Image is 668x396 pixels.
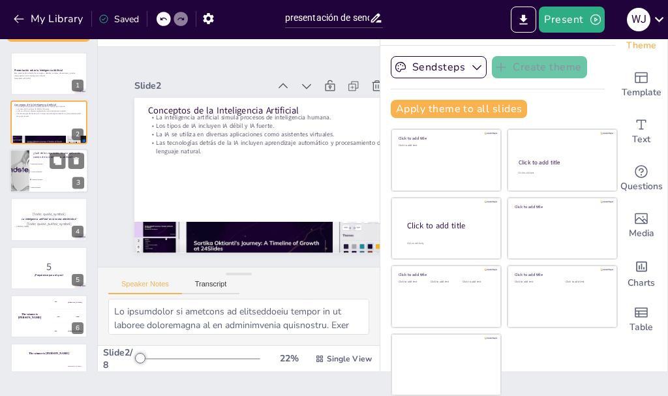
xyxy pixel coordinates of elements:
textarea: Lo ipsumdolor si ametcons ad elitseddoeiu tempor in ut laboree doloremagna al en adminimvenia qui... [108,299,369,335]
div: 7 [72,371,83,383]
p: Conceptos de la Inteligencia Artificial [189,61,397,217]
span: Media [629,226,654,241]
div: Add text boxes [615,108,667,155]
div: 300 [49,324,87,339]
div: Add ready made slides [615,61,667,108]
div: 300 [62,367,87,386]
div: 200 [49,309,87,324]
button: W J [627,7,650,33]
div: Click to add title [399,136,492,141]
div: 7 [10,343,87,386]
p: [PERSON_NAME] [14,225,83,228]
input: Insert title [285,8,370,27]
button: Create theme [492,56,587,78]
div: Click to add title [515,204,608,209]
button: Transcript [182,280,240,294]
span: Cultivo de plantas [31,171,87,173]
div: Click to add title [519,159,605,166]
p: La inteligencia artificial simula procesos de inteligencia humana. [187,68,392,221]
div: 4 [10,198,87,241]
p: Las tecnologías detrás de la IA incluyen aprendizaje automático y procesamiento del lenguaje natu... [14,112,83,117]
div: [PERSON_NAME] [62,365,87,367]
div: Click to add title [515,272,608,277]
button: Sendsteps [391,56,487,78]
p: La inteligencia artificial simula procesos de inteligencia humana. [14,105,83,108]
div: Get real-time input from your audience [615,155,667,202]
p: [Todo: quote_author_symbol] [14,221,83,226]
p: Conceptos de la Inteligencia Artificial [14,102,83,106]
h4: The winner is [PERSON_NAME] [10,313,49,320]
button: Present [539,7,604,33]
span: Theme [626,38,656,53]
span: Diagnóstico médico [31,163,87,165]
button: Speaker Notes [108,280,182,294]
div: [PERSON_NAME] [68,330,82,332]
p: 5 [14,259,83,273]
div: 1 [72,80,83,91]
div: Click to add text [518,172,605,175]
div: Click to add text [463,281,492,284]
div: Click to add title [399,272,492,277]
div: Slide 2 [192,33,309,123]
strong: La inteligencia artificial es la nueva electricidad. [22,218,76,221]
div: Click to add text [566,281,607,284]
p: La IA se utiliza en diversas aplicaciones como asistentes virtuales. [14,110,83,112]
strong: ¡Prepárense para el quiz! [35,273,63,277]
div: 5 [72,274,83,286]
p: ¿Cuál de las siguientes es una aplicación común de la inteligencia artificial? [33,151,84,159]
span: Questions [620,179,663,194]
div: Click to add text [431,281,460,284]
div: 3 [10,149,88,193]
div: 100 [49,295,87,309]
span: Table [630,320,653,335]
button: My Library [10,8,89,29]
button: Export to PowerPoint [511,7,536,33]
span: Template [622,85,661,100]
div: Jaap [37,371,62,373]
div: 22 % [273,352,305,365]
p: Los tipos de IA incluyen IA débil y IA fuerte. [14,107,83,110]
p: Esta presentación aborda los conceptos, detalles, ventajas, desventajas y precios relacionados co... [14,72,83,77]
div: Click to add title [407,221,491,232]
div: Add charts and graphs [615,249,667,296]
div: Add images, graphics, shapes or video [615,202,667,249]
div: W J [627,8,650,31]
p: Generated with [URL] [14,77,83,80]
div: Jaap [76,316,79,318]
div: Slide 2 / 8 [103,346,135,371]
p: La IA se utiliza en diversas aplicaciones como asistentes virtuales. [176,82,382,234]
div: 6 [72,322,83,334]
div: 5 [10,247,87,290]
p: [Todo: quote_symbol] [14,212,83,217]
div: Click to add text [399,281,428,284]
div: 4 [72,226,83,237]
span: Text [632,132,650,147]
div: 6 [10,295,87,338]
span: Asistentes virtuales [31,179,87,181]
span: Charts [628,276,655,290]
strong: Presentación sobre la Inteligencia Artificial [14,69,63,72]
div: Click to add text [399,144,492,147]
div: 1 [10,52,87,95]
div: 2 [10,100,87,144]
div: 3 [72,177,84,189]
div: 2 [72,129,83,140]
button: Delete Slide [68,153,84,168]
h4: The winner is [PERSON_NAME] [10,352,87,356]
button: Apply theme to all slides [391,100,527,118]
p: Las tecnologías detrás de la IA incluyen aprendizaje automático y procesamiento del lenguaje natu... [166,89,377,249]
p: Los tipos de IA incluyen IA débil y IA fuerte. [181,75,387,228]
div: Click to add body [407,242,489,245]
span: Single View [327,354,372,364]
div: Click to add text [515,281,556,284]
span: Pintura artística [31,187,87,189]
div: Saved [99,13,139,25]
div: Add a table [615,296,667,343]
button: Duplicate Slide [50,153,65,168]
